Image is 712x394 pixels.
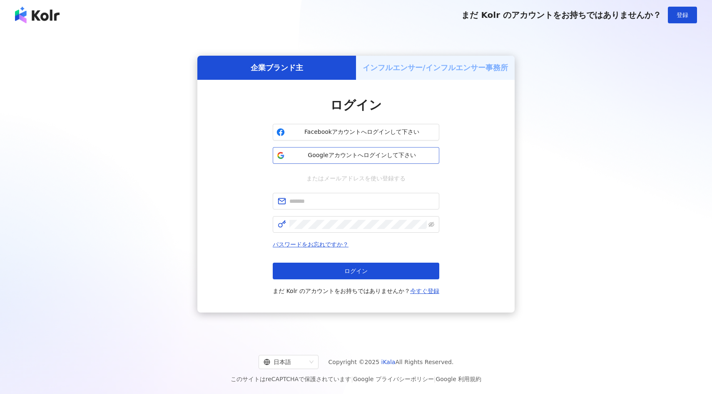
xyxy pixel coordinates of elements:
span: ログイン [344,268,368,274]
button: Facebookアカウントへログインして下さい [273,124,439,140]
span: まだ Kolr のアカウントをお持ちではありませんか？ [273,286,439,296]
span: またはメールアドレスを使い登録する [301,174,411,183]
span: eye-invisible [428,222,434,227]
h5: インフルエンサー/インフルエンサー事務所 [363,62,508,73]
a: 今すぐ登録 [410,288,439,294]
span: 登録 [677,12,688,18]
span: | [434,376,436,382]
a: パスワードをお忘れですか？ [273,241,349,248]
span: Copyright © 2025 All Rights Reserved. [329,357,454,367]
button: Googleアカウントへログインして下さい [273,147,439,164]
a: Google 利用規約 [436,376,481,382]
span: ログイン [330,98,382,112]
img: logo [15,7,60,23]
a: Google プライバシーポリシー [353,376,434,382]
button: 登録 [668,7,697,23]
span: このサイトはreCAPTCHAで保護されています [231,374,482,384]
span: Facebookアカウントへログインして下さい [288,128,436,136]
h5: 企業ブランド主 [251,62,303,73]
a: iKala [381,359,396,365]
span: まだ Kolr のアカウントをお持ちではありませんか？ [461,10,661,20]
span: Googleアカウントへログインして下さい [288,151,436,160]
span: | [351,376,353,382]
div: 日本語 [264,355,306,369]
button: ログイン [273,263,439,279]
